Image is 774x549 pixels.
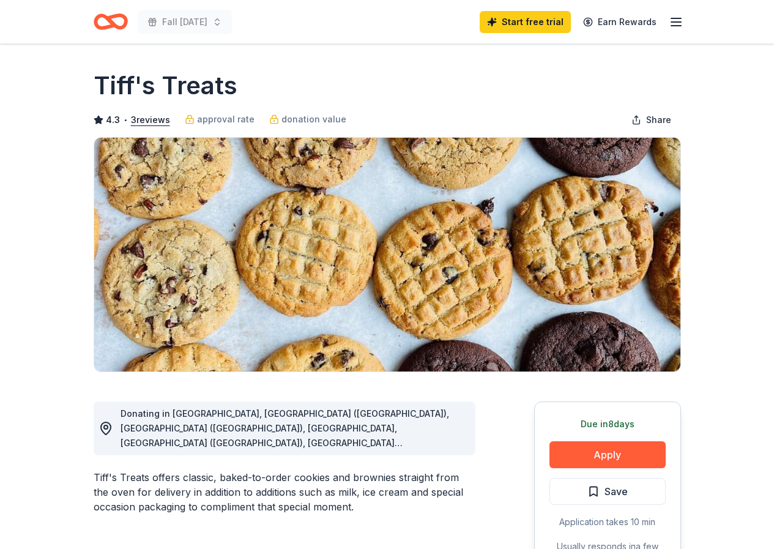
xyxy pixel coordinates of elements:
[549,515,666,529] div: Application takes 10 min
[94,138,680,372] img: Image for Tiff's Treats
[162,15,207,29] span: Fall [DATE]
[549,441,666,468] button: Apply
[576,11,664,33] a: Earn Rewards
[121,408,452,507] span: Donating in [GEOGRAPHIC_DATA], [GEOGRAPHIC_DATA] ([GEOGRAPHIC_DATA]), [GEOGRAPHIC_DATA] ([GEOGRAP...
[480,11,571,33] a: Start free trial
[94,7,128,36] a: Home
[197,112,255,127] span: approval rate
[605,484,628,499] span: Save
[185,112,255,127] a: approval rate
[622,108,681,132] button: Share
[549,417,666,431] div: Due in 8 days
[281,112,346,127] span: donation value
[94,69,237,103] h1: Tiff's Treats
[138,10,232,34] button: Fall [DATE]
[123,115,127,125] span: •
[106,113,120,127] span: 4.3
[131,113,170,127] button: 3reviews
[646,113,671,127] span: Share
[549,478,666,505] button: Save
[269,112,346,127] a: donation value
[94,470,475,514] div: Tiff's Treats offers classic, baked-to-order cookies and brownies straight from the oven for deli...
